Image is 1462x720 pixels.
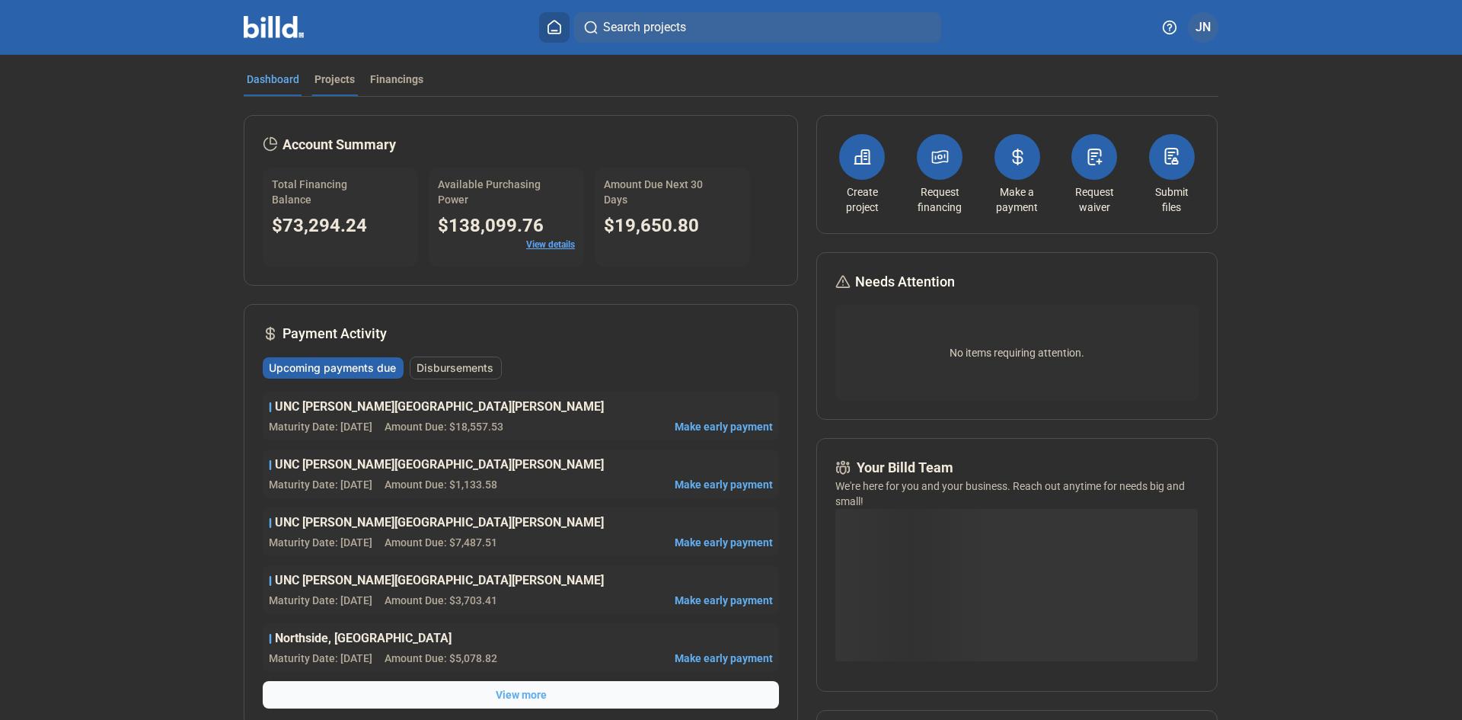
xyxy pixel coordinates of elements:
a: Submit files [1145,184,1199,215]
a: Create project [835,184,889,215]
span: Amount Due: $3,703.41 [385,593,497,608]
span: Amount Due: $18,557.53 [385,419,503,434]
span: Amount Due Next 30 Days [604,178,703,206]
span: Your Billd Team [857,457,953,478]
span: UNC [PERSON_NAME][GEOGRAPHIC_DATA][PERSON_NAME] [275,398,604,416]
button: Make early payment [675,419,773,434]
span: Available Purchasing Power [438,178,541,206]
span: Maturity Date: [DATE] [269,419,372,434]
a: Make a payment [991,184,1044,215]
span: Account Summary [283,134,396,155]
span: Maturity Date: [DATE] [269,535,372,550]
span: Amount Due: $5,078.82 [385,651,497,666]
div: Projects [314,72,355,87]
span: $73,294.24 [272,215,367,236]
button: JN [1188,12,1218,43]
button: Make early payment [675,651,773,666]
span: Maturity Date: [DATE] [269,593,372,608]
span: $138,099.76 [438,215,544,236]
span: Needs Attention [855,271,955,293]
span: JN [1195,18,1211,37]
a: Request financing [913,184,966,215]
a: Request waiver [1068,184,1121,215]
span: Amount Due: $1,133.58 [385,477,497,492]
span: Amount Due: $7,487.51 [385,535,497,550]
span: Disbursements [417,360,493,376]
span: UNC [PERSON_NAME][GEOGRAPHIC_DATA][PERSON_NAME] [275,571,604,590]
button: Make early payment [675,535,773,550]
span: No items requiring attention. [841,345,1192,360]
span: UNC [PERSON_NAME][GEOGRAPHIC_DATA][PERSON_NAME] [275,456,604,474]
button: Make early payment [675,477,773,492]
div: loading [835,509,1198,661]
button: Disbursements [410,357,502,379]
span: Payment Activity [283,323,387,344]
span: Maturity Date: [DATE] [269,477,372,492]
button: Make early payment [675,593,773,608]
img: Billd Company Logo [244,16,304,38]
button: Search projects [574,12,941,43]
div: Financings [370,72,423,87]
span: $19,650.80 [604,215,699,236]
span: Northside, [GEOGRAPHIC_DATA] [275,629,452,648]
span: Maturity Date: [DATE] [269,651,372,666]
button: View more [496,687,547,702]
span: Total Financing Balance [272,178,347,206]
span: UNC [PERSON_NAME][GEOGRAPHIC_DATA][PERSON_NAME] [275,514,604,532]
span: Upcoming payments due [269,360,396,376]
a: View details [526,239,575,250]
span: Search projects [603,18,686,37]
button: Upcoming payments due [263,357,404,379]
div: Dashboard [247,72,299,87]
span: We're here for you and your business. Reach out anytime for needs big and small! [835,480,1185,507]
